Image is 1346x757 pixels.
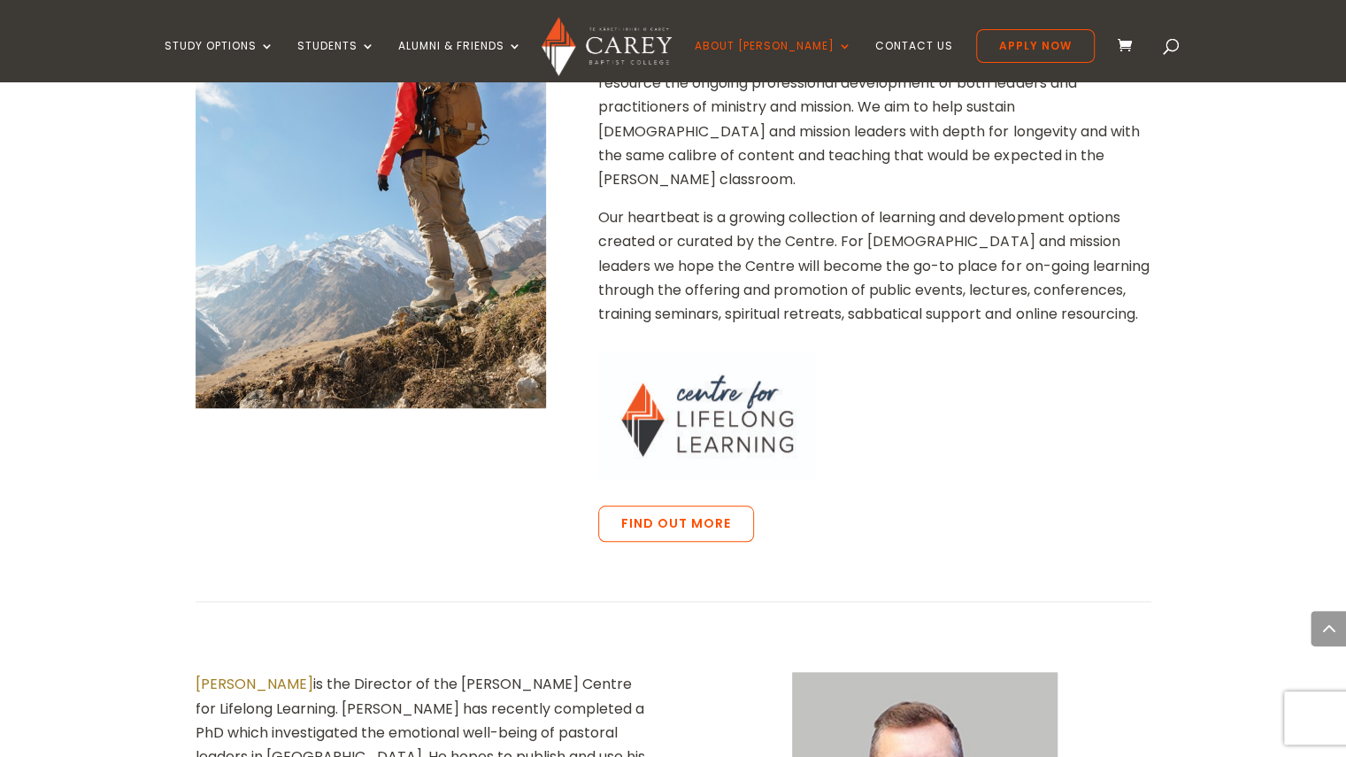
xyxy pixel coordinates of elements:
a: Students [297,40,375,81]
a: Centre for Lifelong Learning [598,464,816,484]
img: Centre for Lifelong Learning [598,352,816,479]
a: Alumni & Friends [398,40,522,81]
p: The [PERSON_NAME] Centre for Lifelong Learning exists to support and resource the ongoing profess... [598,47,1150,205]
a: Study Options [165,40,274,81]
img: Carey Baptist College [542,17,672,76]
a: [PERSON_NAME] [196,674,313,694]
a: About [PERSON_NAME] [695,40,852,81]
a: Apply Now [976,29,1095,63]
a: Find out more [598,506,754,543]
p: Our heartbeat is a growing collection of learning and development options created or curated by t... [598,205,1150,326]
a: Contact Us [875,40,953,81]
